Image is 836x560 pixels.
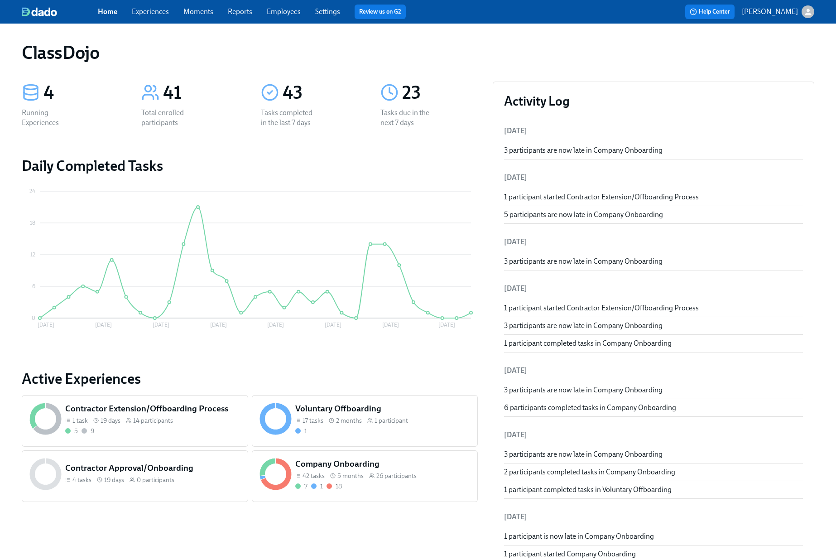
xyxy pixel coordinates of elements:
[267,7,301,16] a: Employees
[295,458,471,470] h5: Company Onboarding
[303,472,325,480] span: 42 tasks
[304,482,307,491] div: 7
[504,403,803,413] div: 6 participants completed tasks in Company Onboarding
[376,472,417,480] span: 26 participants
[133,416,173,425] span: 14 participants
[141,108,199,128] div: Total enrolled participants
[375,416,408,425] span: 1 participant
[504,256,803,266] div: 3 participants are now late in Company Onboarding
[304,427,307,435] div: 1
[295,403,471,415] h5: Voluntary Offboarding
[504,210,803,220] div: 5 participants are now late in Company Onboarding
[32,315,35,321] tspan: 0
[685,5,735,19] button: Help Center
[22,42,99,63] h1: ClassDojo
[252,450,478,502] a: Company Onboarding42 tasks 5 months26 participants7118
[504,360,803,381] li: [DATE]
[355,5,406,19] button: Review us on G2
[504,145,803,155] div: 3 participants are now late in Company Onboarding
[228,7,252,16] a: Reports
[504,467,803,477] div: 2 participants completed tasks in Company Onboarding
[153,322,169,328] tspan: [DATE]
[74,427,78,435] div: 5
[504,385,803,395] div: 3 participants are now late in Company Onboarding
[438,322,455,328] tspan: [DATE]
[504,278,803,299] li: [DATE]
[22,157,478,175] h2: Daily Completed Tasks
[504,449,803,459] div: 3 participants are now late in Company Onboarding
[65,427,78,435] div: Completed all due tasks
[91,427,94,435] div: 9
[283,82,359,104] div: 43
[504,485,803,495] div: 1 participant completed tasks in Voluntary Offboarding
[504,192,803,202] div: 1 participant started Contractor Extension/Offboarding Process
[72,476,91,484] span: 4 tasks
[22,395,248,447] a: Contractor Extension/Offboarding Process1 task 19 days14 participants59
[295,427,307,435] div: On time with open tasks
[504,167,803,188] li: [DATE]
[311,482,323,491] div: On time with open tasks
[43,82,120,104] div: 4
[183,7,213,16] a: Moments
[303,416,323,425] span: 17 tasks
[504,549,803,559] div: 1 participant started Company Onboarding
[210,322,227,328] tspan: [DATE]
[30,220,35,226] tspan: 18
[163,82,239,104] div: 41
[359,7,401,16] a: Review us on G2
[22,450,248,502] a: Contractor Approval/Onboarding4 tasks 19 days0 participants
[504,303,803,313] div: 1 participant started Contractor Extension/Offboarding Process
[22,370,478,388] a: Active Experiences
[29,188,35,194] tspan: 24
[742,5,814,18] button: [PERSON_NAME]
[82,427,94,435] div: Not started
[98,7,117,16] a: Home
[742,7,798,17] p: [PERSON_NAME]
[137,476,174,484] span: 0 participants
[267,322,284,328] tspan: [DATE]
[30,251,35,258] tspan: 12
[72,416,88,425] span: 1 task
[325,322,341,328] tspan: [DATE]
[327,482,342,491] div: With overdue tasks
[504,93,803,109] h3: Activity Log
[320,482,323,491] div: 1
[22,108,80,128] div: Running Experiences
[336,416,362,425] span: 2 months
[95,322,112,328] tspan: [DATE]
[504,531,803,541] div: 1 participant is now late in Company Onboarding
[261,108,319,128] div: Tasks completed in the last 7 days
[38,322,54,328] tspan: [DATE]
[337,472,364,480] span: 5 months
[504,424,803,446] li: [DATE]
[315,7,340,16] a: Settings
[295,482,307,491] div: Completed all due tasks
[382,322,399,328] tspan: [DATE]
[132,7,169,16] a: Experiences
[65,462,240,474] h5: Contractor Approval/Onboarding
[402,82,478,104] div: 23
[504,126,527,135] span: [DATE]
[380,108,438,128] div: Tasks due in the next 7 days
[32,283,35,290] tspan: 6
[252,395,478,447] a: Voluntary Offboarding17 tasks 2 months1 participant1
[504,231,803,253] li: [DATE]
[65,403,240,415] h5: Contractor Extension/Offboarding Process
[690,7,730,16] span: Help Center
[22,7,98,16] a: dado
[504,338,803,348] div: 1 participant completed tasks in Company Onboarding
[336,482,342,491] div: 18
[101,416,120,425] span: 19 days
[504,506,803,528] li: [DATE]
[22,7,57,16] img: dado
[504,321,803,331] div: 3 participants are now late in Company Onboarding
[104,476,124,484] span: 19 days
